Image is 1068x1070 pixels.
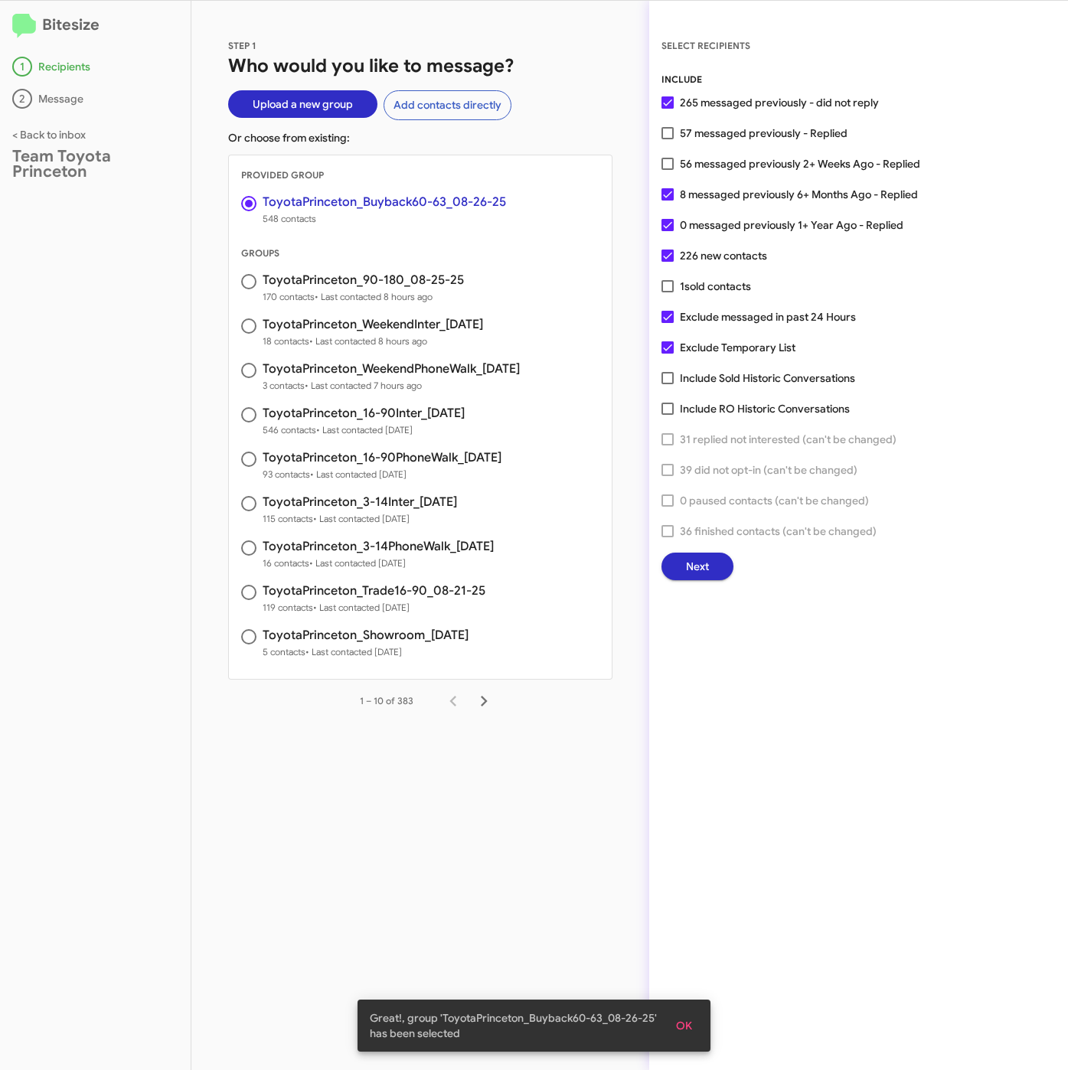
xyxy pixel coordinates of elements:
span: • Last contacted [DATE] [309,557,406,569]
span: 8 messaged previously 6+ Months Ago - Replied [680,185,918,204]
span: 119 contacts [263,600,485,615]
span: Next [686,553,709,580]
span: • Last contacted [DATE] [305,646,402,657]
span: 93 contacts [263,467,501,482]
h1: Who would you like to message? [228,54,612,78]
div: 1 – 10 of 383 [360,693,413,709]
h3: ToyotaPrinceton_3-14PhoneWalk_[DATE] [263,540,494,553]
button: Upload a new group [228,90,377,118]
h3: ToyotaPrinceton_Trade16-90_08-21-25 [263,585,485,597]
span: Exclude Temporary List [680,338,795,357]
span: 1 [680,277,751,295]
span: 57 messaged previously - Replied [680,124,848,142]
span: 5 contacts [263,644,469,660]
span: Exclude messaged in past 24 Hours [680,308,856,326]
span: 115 contacts [263,511,457,527]
span: 18 contacts [263,334,483,349]
h3: ToyotaPrinceton_3-14Inter_[DATE] [263,496,457,508]
button: Previous page [438,686,469,716]
span: 546 contacts [263,422,465,438]
span: • Last contacted 8 hours ago [315,291,433,302]
span: SELECT RECIPIENTS [661,40,750,51]
div: GROUPS [229,246,612,261]
span: Great!, group 'ToyotaPrinceton_Buyback60-63_08-26-25' has been selected [370,1010,657,1041]
button: Add contacts directly [384,90,511,120]
p: Or choose from existing: [228,130,612,145]
h3: ToyotaPrinceton_16-90PhoneWalk_[DATE] [263,452,501,464]
button: Next page [469,686,499,716]
span: 16 contacts [263,556,494,571]
span: • Last contacted [DATE] [310,468,407,480]
span: Include Sold Historic Conversations [680,369,855,387]
span: 39 did not opt-in (can't be changed) [680,461,857,479]
div: Message [12,89,178,109]
span: sold contacts [684,279,751,293]
button: OK [664,1012,704,1039]
span: STEP 1 [228,40,256,51]
h3: ToyotaPrinceton_Buyback60-63_08-26-25 [263,196,506,208]
h3: ToyotaPrinceton_90-180_08-25-25 [263,274,464,286]
span: 0 paused contacts (can't be changed) [680,491,869,510]
span: 170 contacts [263,289,464,305]
h3: ToyotaPrinceton_16-90Inter_[DATE] [263,407,465,419]
div: Team Toyota Princeton [12,148,178,179]
h3: ToyotaPrinceton_Showroom_[DATE] [263,629,469,641]
span: • Last contacted [DATE] [313,602,410,613]
span: • Last contacted [DATE] [316,424,413,436]
span: 0 messaged previously 1+ Year Ago - Replied [680,216,903,234]
h3: ToyotaPrinceton_WeekendPhoneWalk_[DATE] [263,363,520,375]
a: < Back to inbox [12,128,86,142]
span: • Last contacted [DATE] [313,513,410,524]
div: 1 [12,57,32,77]
span: Upload a new group [253,90,353,118]
span: Include RO Historic Conversations [680,400,850,418]
h3: ToyotaPrinceton_WeekendInter_[DATE] [263,318,483,331]
span: 265 messaged previously - did not reply [680,93,879,112]
span: OK [676,1012,692,1039]
span: 3 contacts [263,378,520,393]
span: 56 messaged previously 2+ Weeks Ago - Replied [680,155,920,173]
h2: Bitesize [12,13,178,38]
div: Recipients [12,57,178,77]
span: 548 contacts [263,211,506,227]
button: Next [661,553,733,580]
span: 36 finished contacts (can't be changed) [680,522,877,540]
div: INCLUDE [661,72,1056,87]
span: • Last contacted 7 hours ago [305,380,422,391]
span: • Last contacted 8 hours ago [309,335,427,347]
span: 226 new contacts [680,246,767,265]
div: PROVIDED GROUP [229,168,612,183]
div: 2 [12,89,32,109]
span: 31 replied not interested (can't be changed) [680,430,897,449]
img: logo-minimal.svg [12,14,36,38]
